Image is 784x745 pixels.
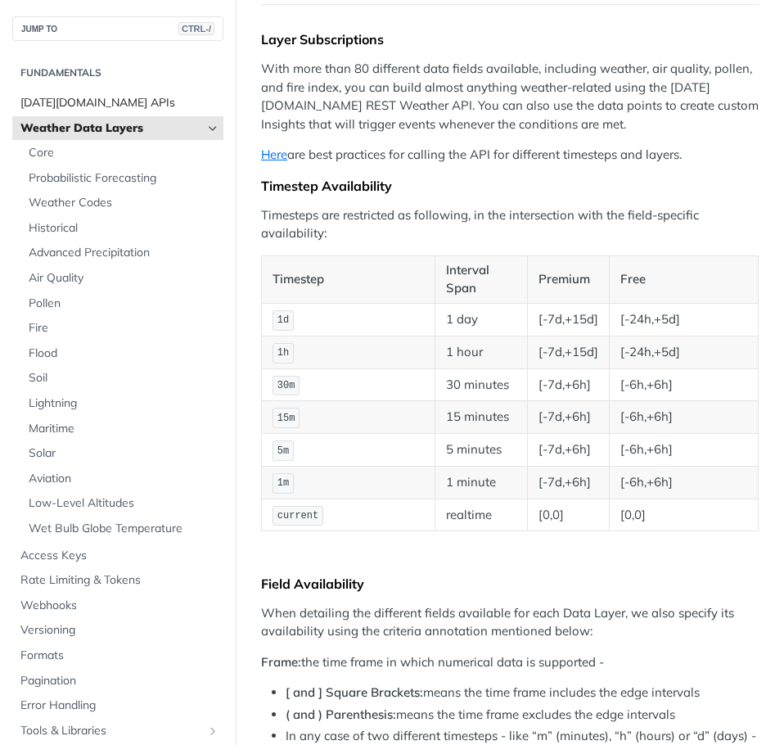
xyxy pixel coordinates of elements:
[277,314,289,326] span: 1d
[20,491,223,516] a: Low-Level Altitudes
[609,466,758,499] td: [-6h,+6h]
[20,467,223,491] a: Aviation
[609,499,758,531] td: [0,0]
[20,517,223,541] a: Wet Bulb Globe Temperature
[277,380,295,391] span: 30m
[20,341,223,366] a: Flood
[206,725,219,738] button: Show subpages for Tools & Libraries
[527,466,609,499] td: [-7d,+6h]
[277,510,318,521] span: current
[261,654,301,670] strong: Frame:
[12,568,223,593] a: Rate Limiting & Tokens
[261,206,759,243] p: Timesteps are restricted as following, in the intersection with the field-specific availability:
[277,413,295,424] span: 15m
[609,368,758,401] td: [-6h,+6h]
[435,255,527,303] th: Interval Span
[20,391,223,416] a: Lightning
[261,576,759,592] div: Field Availability
[527,303,609,336] td: [-7d,+15d]
[29,421,219,437] span: Maritime
[12,65,223,80] h2: Fundamentals
[261,653,759,672] p: the time frame in which numerical data is supported -
[12,618,223,643] a: Versioning
[286,706,759,725] li: means the time frame excludes the edge intervals
[20,622,219,639] span: Versioning
[20,648,219,664] span: Formats
[12,719,223,743] a: Tools & LibrariesShow subpages for Tools & Libraries
[20,698,219,714] span: Error Handling
[29,445,219,462] span: Solar
[20,548,219,564] span: Access Keys
[277,477,289,489] span: 1m
[435,434,527,467] td: 5 minutes
[12,643,223,668] a: Formats
[20,723,202,739] span: Tools & Libraries
[609,255,758,303] th: Free
[435,401,527,434] td: 15 minutes
[286,684,423,700] strong: [ and ] Square Brackets:
[29,345,219,362] span: Flood
[435,336,527,368] td: 1 hour
[29,220,219,237] span: Historical
[20,216,223,241] a: Historical
[29,495,219,512] span: Low-Level Altitudes
[29,245,219,261] span: Advanced Precipitation
[29,170,219,187] span: Probabilistic Forecasting
[261,178,759,194] div: Timestep Availability
[206,122,219,135] button: Hide subpages for Weather Data Layers
[609,303,758,336] td: [-24h,+5d]
[12,669,223,693] a: Pagination
[20,572,219,589] span: Rate Limiting & Tokens
[29,521,219,537] span: Wet Bulb Globe Temperature
[20,316,223,341] a: Fire
[29,270,219,287] span: Air Quality
[20,120,202,137] span: Weather Data Layers
[286,684,759,702] li: means the time frame includes the edge intervals
[29,395,219,412] span: Lightning
[12,693,223,718] a: Error Handling
[609,336,758,368] td: [-24h,+5d]
[12,544,223,568] a: Access Keys
[20,141,223,165] a: Core
[29,370,219,386] span: Soil
[435,303,527,336] td: 1 day
[261,31,759,47] div: Layer Subscriptions
[286,707,396,722] strong: ( and ) Parenthesis:
[20,366,223,391] a: Soil
[178,22,214,35] span: CTRL-/
[277,347,289,359] span: 1h
[527,434,609,467] td: [-7d,+6h]
[20,417,223,441] a: Maritime
[277,445,289,457] span: 5m
[20,598,219,614] span: Webhooks
[12,594,223,618] a: Webhooks
[12,116,223,141] a: Weather Data LayersHide subpages for Weather Data Layers
[29,145,219,161] span: Core
[262,255,435,303] th: Timestep
[435,499,527,531] td: realtime
[20,291,223,316] a: Pollen
[29,296,219,312] span: Pollen
[20,441,223,466] a: Solar
[435,466,527,499] td: 1 minute
[29,320,219,336] span: Fire
[527,499,609,531] td: [0,0]
[527,336,609,368] td: [-7d,+15d]
[20,95,219,111] span: [DATE][DOMAIN_NAME] APIs
[12,91,223,115] a: [DATE][DOMAIN_NAME] APIs
[609,434,758,467] td: [-6h,+6h]
[527,255,609,303] th: Premium
[261,147,287,162] a: Here
[261,604,759,641] p: When detailing the different fields available for each Data Layer, we also specify its availabili...
[20,266,223,291] a: Air Quality
[12,16,223,41] button: JUMP TOCTRL-/
[20,241,223,265] a: Advanced Precipitation
[261,60,759,133] p: With more than 80 different data fields available, including weather, air quality, pollen, and fi...
[527,368,609,401] td: [-7d,+6h]
[527,401,609,434] td: [-7d,+6h]
[435,368,527,401] td: 30 minutes
[20,191,223,215] a: Weather Codes
[29,195,219,211] span: Weather Codes
[609,401,758,434] td: [-6h,+6h]
[29,471,219,487] span: Aviation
